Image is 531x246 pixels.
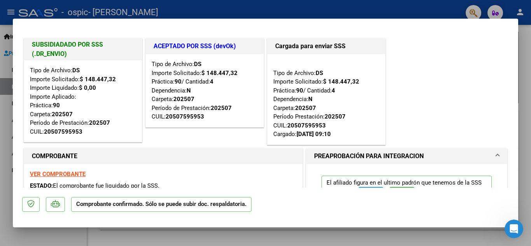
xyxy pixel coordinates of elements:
button: Inicio [122,5,136,19]
div: ​ [12,144,121,152]
strong: $ 0,00 [79,84,96,91]
button: SSS [390,187,414,201]
div: 📌 revisar los campos ingresados, corregir cualquier error y volver a guardar la factura. [12,205,121,228]
strong: [DATE] 09:10 [297,131,331,138]
strong: 202507 [211,105,232,112]
strong: DS [72,67,80,74]
strong: 4 [332,87,335,94]
strong: 4 [210,78,213,85]
h1: Fin [38,3,47,9]
b: CAE no validado por [PERSON_NAME] [12,179,74,193]
strong: N [187,87,191,94]
strong: DS [194,61,201,68]
mat-expansion-panel-header: PREAPROBACIÓN PARA INTEGRACION [306,148,507,164]
img: Profile image for Fin [22,6,35,18]
iframe: Intercom live chat [505,220,523,238]
strong: $ 148.447,32 [323,78,359,85]
strong: 90 [53,102,60,109]
strong: 202507 [295,105,316,112]
b: CAE no cargado / Validación fallida por caída de ARCA [12,49,119,63]
b: guardar el comprobante [16,118,90,124]
span: El comprobante fue liquidado por la SSS. [53,182,159,189]
strong: 90 [175,78,182,85]
div: Tipo de Archivo: Importe Solicitado: Práctica: / Cantidad: Dependencia: Carpeta: Período Prestaci... [273,60,379,139]
h1: ACEPTADO POR SSS (devOk) [154,42,256,51]
h1: PREAPROBACIÓN PARA INTEGRACION [314,152,424,161]
div: Tipo de Archivo: Importe Solicitado: Importe Liquidado: Importe Aplicado: Práctica: Carpeta: Perí... [30,66,136,136]
strong: 202507 [173,96,194,103]
div: Cerrar [136,5,150,19]
button: FTP [358,187,383,201]
strong: N [308,96,313,103]
p: El equipo también puede ayudar [38,9,119,21]
strong: COMPROBANTE [32,152,77,160]
strong: DS [316,70,323,77]
strong: $ 148.447,32 [80,76,116,83]
div: Tipo de Archivo: Importe Solicitado: Práctica: / Cantidad: Dependencia: Carpeta: Período de Prest... [152,60,258,121]
strong: 90 [296,87,303,94]
div: 20507595953 [44,127,82,136]
p: El afiliado figura en el ultimo padrón que tenemos de la SSS de [321,176,492,205]
div: ​Este estado puede aparecer si el CAE no se cargó correctamente o si, al momento de guardar la fa... [12,41,121,140]
div: ​La validación fue rechazada. [12,171,121,201]
strong: 202507 [52,111,73,118]
h1: SUBSIDIADADO POR SSS (.DR_ENVIO) [32,40,134,59]
strong: 202507 [325,113,346,120]
button: go back [5,5,20,19]
strong: $ 148.447,32 [201,70,238,77]
h1: Cargada para enviar SSS [275,42,377,51]
span: ESTADO: [30,182,53,189]
strong: 202507 [89,119,110,126]
div: 20507595953 [166,112,204,121]
a: VER COMPROBANTE [30,171,86,178]
div: 20507595953 [287,121,326,130]
p: Comprobante confirmado. Sólo se puede subir doc. respaldatoria. [71,197,252,212]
